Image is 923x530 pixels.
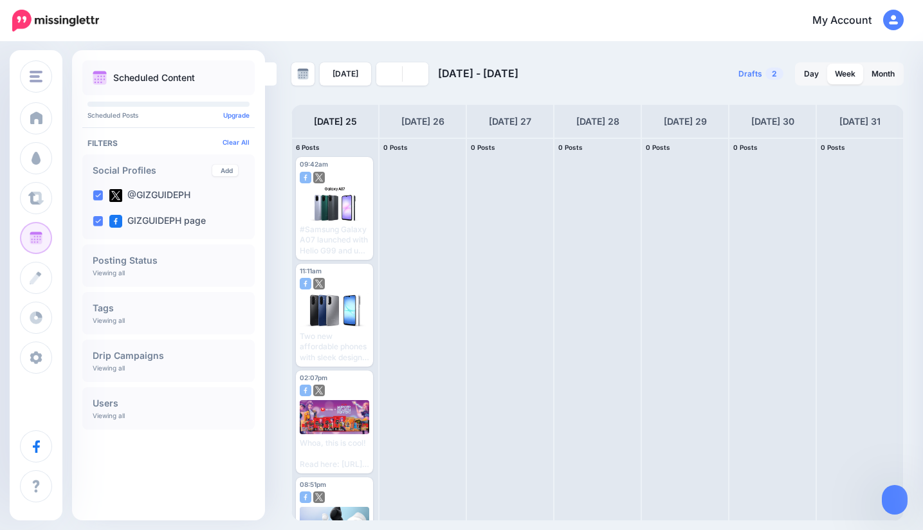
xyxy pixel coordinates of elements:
h4: [DATE] 26 [401,114,444,129]
h4: Filters [87,138,250,148]
img: facebook-square.png [300,278,311,289]
span: 09:42am [300,160,328,168]
span: 0 Posts [558,143,583,151]
label: @GIZGUIDEPH [109,189,190,202]
p: Viewing all [93,412,125,419]
p: Viewing all [93,316,125,324]
p: Viewing all [93,269,125,277]
p: Scheduled Posts [87,112,250,118]
span: 0 Posts [733,143,758,151]
a: Week [827,64,863,84]
h4: [DATE] 27 [489,114,531,129]
p: Scheduled Content [113,73,195,82]
h4: [DATE] 31 [839,114,881,129]
h4: [DATE] 30 [751,114,794,129]
img: facebook-square.png [109,215,122,228]
div: Whoa, this is cool! Read here: [URL][DOMAIN_NAME] [300,438,369,470]
img: twitter-square.png [313,491,325,503]
img: menu.png [30,71,42,82]
span: 02:07pm [300,374,327,381]
a: My Account [800,5,904,37]
a: Drafts2 [731,62,791,86]
label: GIZGUIDEPH page [109,215,206,228]
span: [DATE] - [DATE] [438,67,518,80]
img: twitter-square.png [313,385,325,396]
h4: [DATE] 25 [314,114,357,129]
div: Two new affordable phones with sleek designs and an OIS-ready primary camera #GalaxyA17 Read here... [300,331,369,363]
img: facebook-square.png [300,172,311,183]
span: 08:51pm [300,480,326,488]
span: 0 Posts [471,143,495,151]
img: twitter-square.png [313,172,325,183]
span: 0 Posts [383,143,408,151]
a: Day [796,64,827,84]
span: 2 [765,68,783,80]
h4: Users [93,399,244,408]
a: [DATE] [320,62,371,86]
a: Month [864,64,902,84]
h4: Social Profiles [93,166,212,175]
img: twitter-square.png [313,278,325,289]
p: Viewing all [93,364,125,372]
img: facebook-square.png [300,385,311,396]
a: Add [212,165,238,176]
img: calendar.png [93,71,107,85]
span: Drafts [738,70,762,78]
h4: Drip Campaigns [93,351,244,360]
h4: Posting Status [93,256,244,265]
h4: [DATE] 29 [664,114,707,129]
a: Clear All [223,138,250,146]
img: twitter-square.png [109,189,122,202]
img: facebook-square.png [300,491,311,503]
img: Missinglettr [12,10,99,32]
div: #Samsung Galaxy A07 launched with Helio G99 and up to 6 years of OS upgrades. Read here: [URL][DO... [300,224,369,256]
h4: Tags [93,304,244,313]
span: 0 Posts [646,143,670,151]
img: calendar-grey-darker.png [297,68,309,80]
span: 6 Posts [296,143,320,151]
a: Upgrade [223,111,250,119]
h4: [DATE] 28 [576,114,619,129]
span: 11:11am [300,267,322,275]
span: 0 Posts [821,143,845,151]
